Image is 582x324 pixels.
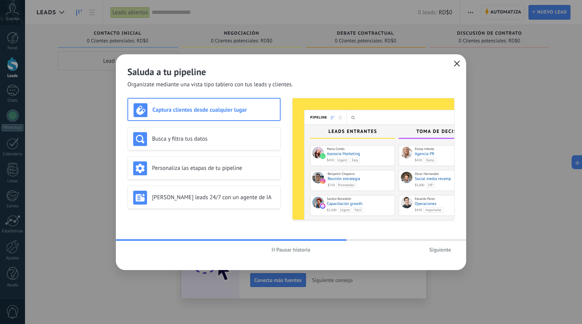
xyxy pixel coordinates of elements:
h3: Captura clientes desde cualquier lugar [152,106,274,114]
h3: Personaliza las etapas de tu pipeline [152,165,275,172]
span: Organízate mediante una vista tipo tablero con tus leads y clientes. [127,81,293,89]
h3: [PERSON_NAME] leads 24/7 con un agente de IA [152,194,275,201]
span: Siguiente [429,247,451,252]
h3: Busca y filtra tus datos [152,135,275,143]
span: Pausar historia [276,247,311,252]
h2: Saluda a tu pipeline [127,66,455,78]
button: Siguiente [426,244,455,255]
button: Pausar historia [268,244,314,255]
